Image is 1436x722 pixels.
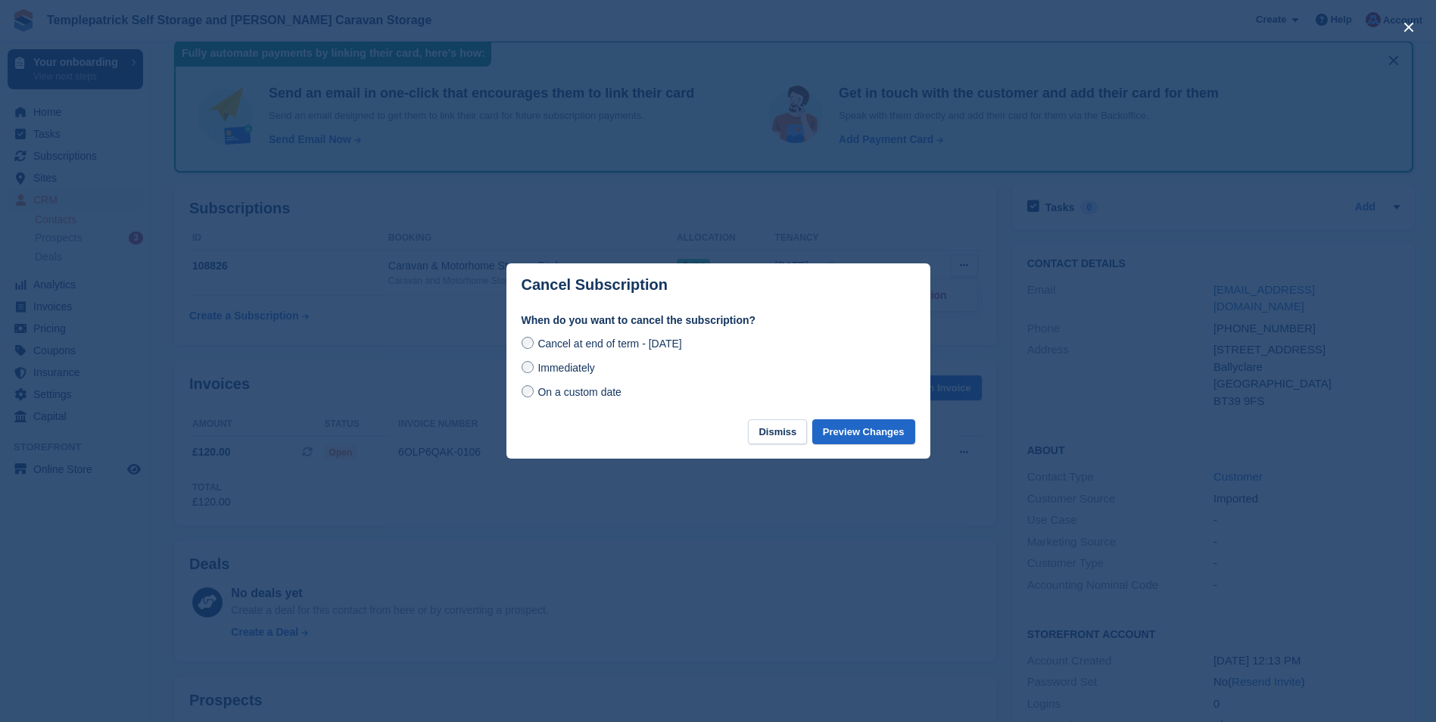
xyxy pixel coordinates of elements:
input: Immediately [522,361,534,373]
button: close [1397,15,1421,39]
span: Cancel at end of term - [DATE] [537,338,681,350]
input: On a custom date [522,385,534,397]
button: Preview Changes [812,419,915,444]
input: Cancel at end of term - [DATE] [522,337,534,349]
span: On a custom date [537,386,621,398]
button: Dismiss [748,419,807,444]
label: When do you want to cancel the subscription? [522,313,915,328]
span: Immediately [537,362,594,374]
p: Cancel Subscription [522,276,668,294]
